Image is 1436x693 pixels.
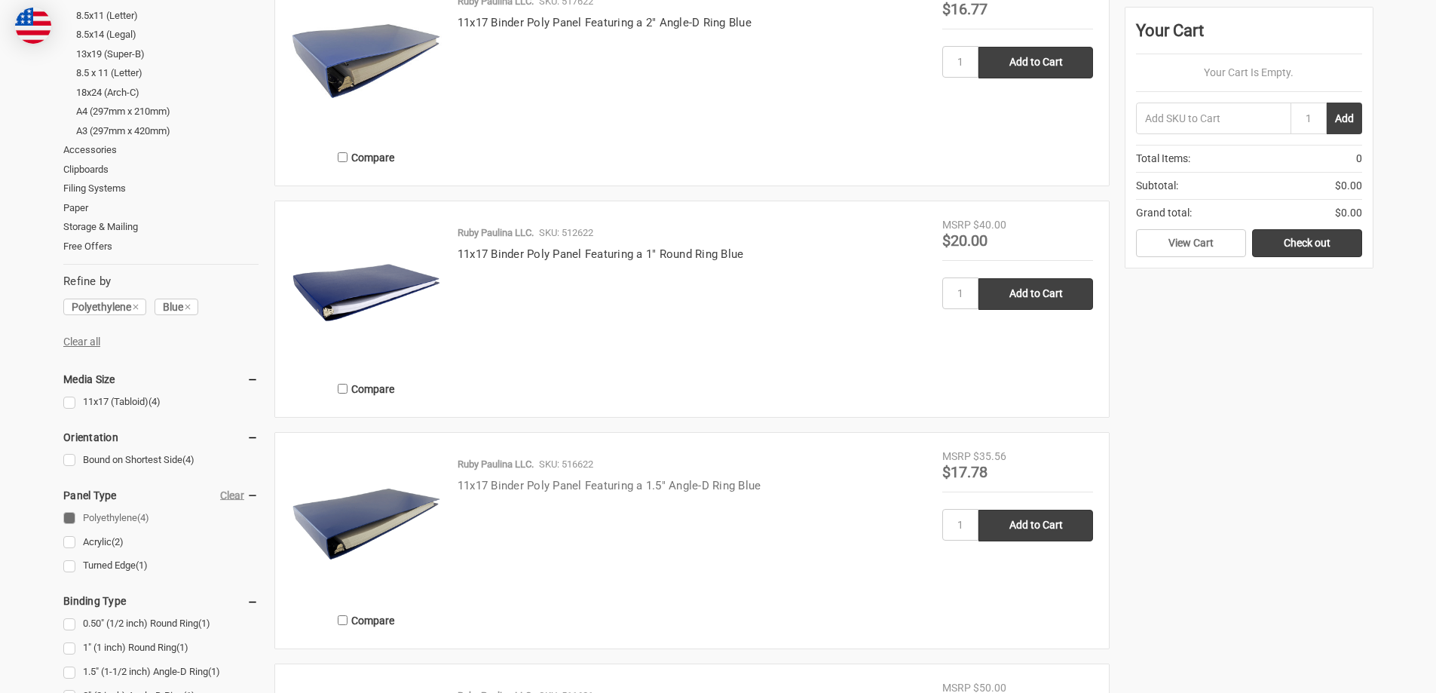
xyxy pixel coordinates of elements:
[291,608,442,633] label: Compare
[63,508,259,529] a: Polyethylene
[76,102,259,121] a: A4 (297mm x 210mm)
[63,556,259,576] a: Turned Edge
[63,217,259,237] a: Storage & Mailing
[155,299,198,315] a: Blue
[458,16,752,29] a: 11x17 Binder Poly Panel Featuring a 2" Angle-D Ring Blue
[63,662,259,682] a: 1.5" (1-1/2 inch) Angle-D Ring
[198,618,210,629] span: (1)
[63,179,259,198] a: Filing Systems
[1335,178,1362,194] span: $0.00
[63,486,259,504] h5: Panel Type
[148,396,161,407] span: (4)
[973,219,1006,231] span: $40.00
[176,642,188,653] span: (1)
[1136,178,1178,194] span: Subtotal:
[63,336,100,348] a: Clear all
[63,198,259,218] a: Paper
[63,370,259,388] h5: Media Size
[136,560,148,571] span: (1)
[76,44,259,64] a: 13x19 (Super-B)
[63,140,259,160] a: Accessories
[63,532,259,553] a: Acrylic
[942,463,987,481] span: $17.78
[338,615,348,625] input: Compare
[112,536,124,547] span: (2)
[458,225,534,241] p: Ruby Paulina LLC.
[1136,103,1291,134] input: Add SKU to Cart
[15,8,51,44] img: duty and tax information for United States
[978,510,1093,541] input: Add to Cart
[63,614,259,634] a: 0.50" (1/2 inch) Round Ring
[220,489,244,501] a: Clear
[208,666,220,677] span: (1)
[978,278,1093,310] input: Add to Cart
[942,449,971,465] div: MSRP
[1252,229,1362,258] a: Check out
[291,449,442,599] img: 11x17 Binder Poly Panel Featuring a 1.5" Angle-D Ring Blue
[458,247,744,261] a: 11x17 Binder Poly Panel Featuring a 1" Round Ring Blue
[539,457,593,472] p: SKU: 516622
[76,25,259,44] a: 8.5x14 (Legal)
[76,63,259,83] a: 8.5 x 11 (Letter)
[1136,65,1362,81] p: Your Cart Is Empty.
[63,428,259,446] h5: Orientation
[63,392,259,412] a: 11x17 (Tabloid)
[942,217,971,233] div: MSRP
[338,152,348,162] input: Compare
[76,83,259,103] a: 18x24 (Arch-C)
[1335,205,1362,221] span: $0.00
[978,47,1093,78] input: Add to Cart
[1136,205,1192,221] span: Grand total:
[1136,18,1362,54] div: Your Cart
[1136,229,1246,258] a: View Cart
[458,457,534,472] p: Ruby Paulina LLC.
[973,450,1006,462] span: $35.56
[76,121,259,141] a: A3 (297mm x 420mm)
[182,454,194,465] span: (4)
[539,225,593,241] p: SKU: 512622
[63,450,259,471] a: Bound on Shortest Side
[291,217,442,368] img: 11x17 Binder Poly Panel Featuring a 1" Round Ring Blue
[63,160,259,179] a: Clipboards
[63,592,259,610] h5: Binding Type
[1356,151,1362,167] span: 0
[291,376,442,401] label: Compare
[63,299,146,315] a: Polyethylene
[942,232,987,250] span: $20.00
[63,237,259,256] a: Free Offers
[1136,151,1190,167] span: Total Items:
[1327,103,1362,134] button: Add
[458,479,761,492] a: 11x17 Binder Poly Panel Featuring a 1.5" Angle-D Ring Blue
[63,273,259,290] h5: Refine by
[137,512,149,523] span: (4)
[338,384,348,394] input: Compare
[63,638,259,658] a: 1" (1 inch) Round Ring
[76,6,259,26] a: 8.5x11 (Letter)
[291,145,442,170] label: Compare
